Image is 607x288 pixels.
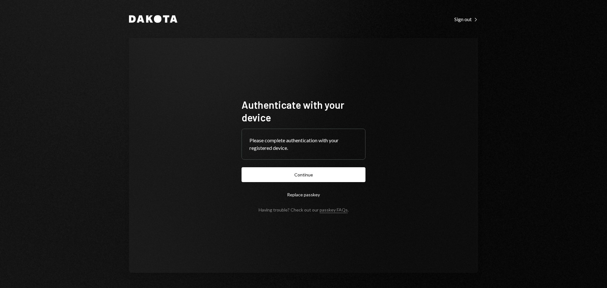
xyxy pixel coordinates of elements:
[249,137,358,152] div: Please complete authentication with your registered device.
[320,207,348,213] a: passkey FAQs
[242,98,365,124] h1: Authenticate with your device
[454,15,478,22] a: Sign out
[242,187,365,202] button: Replace passkey
[242,167,365,182] button: Continue
[259,207,349,212] div: Having trouble? Check out our .
[454,16,478,22] div: Sign out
